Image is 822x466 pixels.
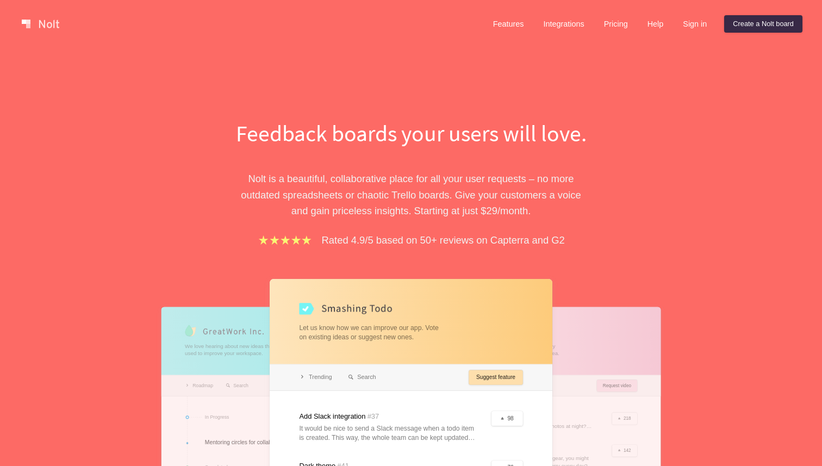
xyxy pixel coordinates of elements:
h1: Feedback boards your users will love. [223,117,599,149]
p: Rated 4.9/5 based on 50+ reviews on Capterra and G2 [322,232,565,248]
a: Integrations [534,15,593,33]
a: Sign in [674,15,715,33]
p: Nolt is a beautiful, collaborative place for all your user requests – no more outdated spreadshee... [223,171,599,219]
a: Features [484,15,533,33]
a: Create a Nolt board [724,15,802,33]
img: stars.b067e34983.png [257,234,313,246]
a: Help [639,15,672,33]
a: Pricing [595,15,637,33]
